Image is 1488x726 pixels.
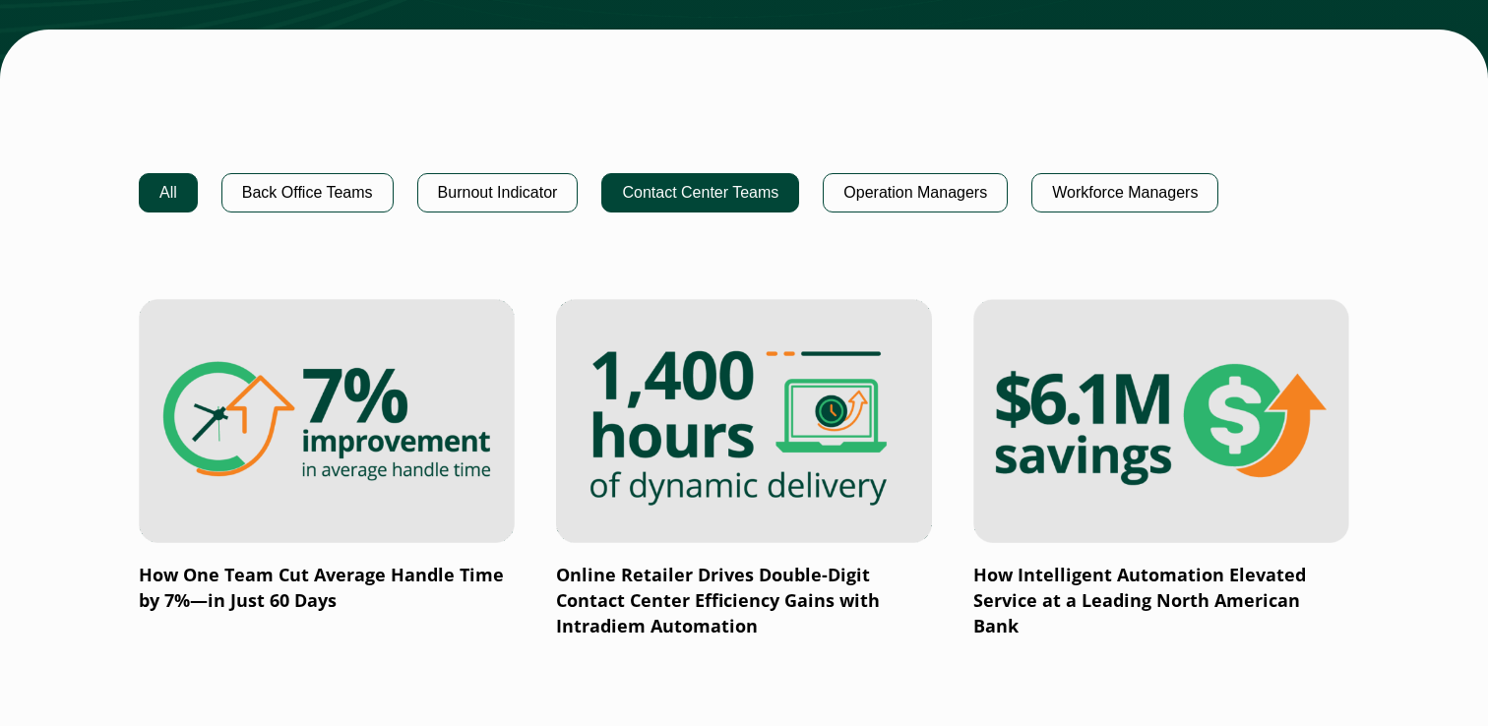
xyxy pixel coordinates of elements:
[556,299,932,639] a: Online Retailer Drives Double-Digit Contact Center Efficiency Gains with Intradiem Automation
[139,299,515,614] a: How One Team Cut Average Handle Time by 7%—in Just 60 Days
[1031,173,1218,212] button: Workforce Managers
[221,173,394,212] button: Back Office Teams
[556,563,932,639] p: Online Retailer Drives Double-Digit Contact Center Efficiency Gains with Intradiem Automation
[139,563,515,614] p: How One Team Cut Average Handle Time by 7%—in Just 60 Days
[973,299,1349,639] a: How Intelligent Automation Elevated Service at a Leading North American Bank
[973,563,1349,639] p: How Intelligent Automation Elevated Service at a Leading North American Bank
[417,173,579,212] button: Burnout Indicator
[601,173,799,212] button: Contact Center Teams
[823,173,1008,212] button: Operation Managers
[139,173,198,212] button: All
